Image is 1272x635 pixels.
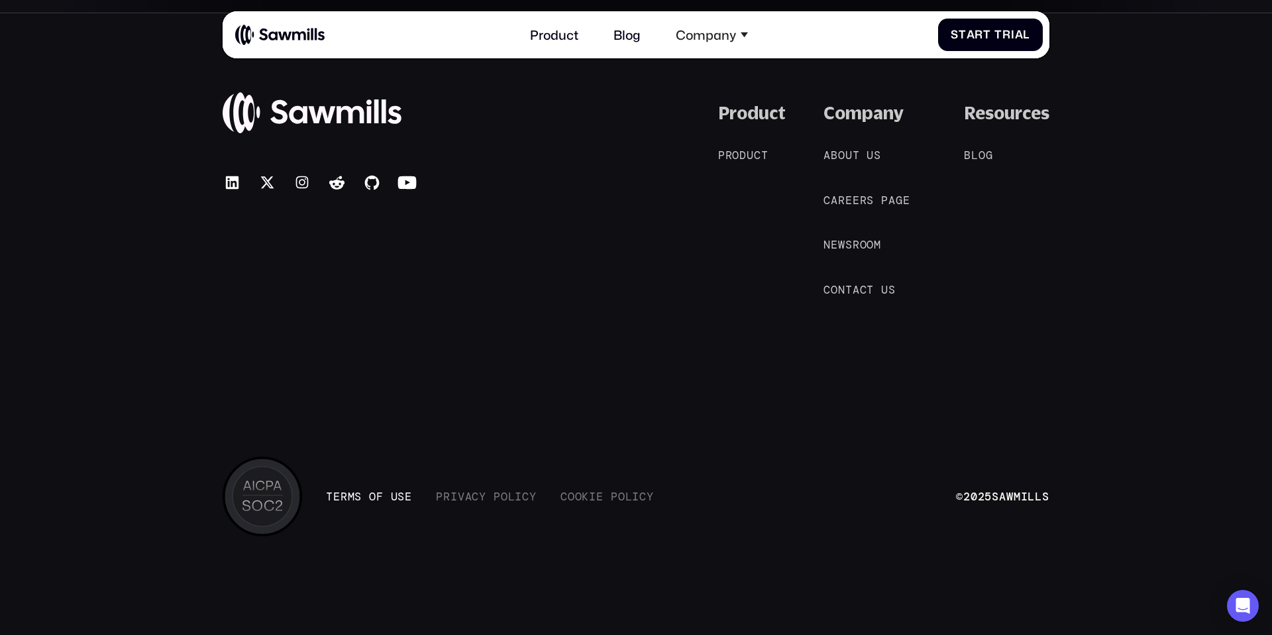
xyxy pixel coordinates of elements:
[994,28,1002,41] span: T
[341,490,348,503] span: r
[754,148,761,162] span: c
[860,194,867,207] span: r
[831,148,838,162] span: b
[560,490,654,503] a: CookiePolicy
[458,490,465,503] span: v
[838,238,845,251] span: w
[881,283,888,296] span: u
[964,103,1049,124] div: Resources
[582,490,589,503] span: k
[618,490,625,503] span: o
[823,147,897,163] a: Aboutus
[450,490,458,503] span: i
[1023,28,1030,41] span: l
[838,283,845,296] span: n
[963,489,992,504] span: 2025
[436,490,537,503] a: PrivacyPolicy
[436,490,443,503] span: P
[718,103,786,124] div: Product
[867,238,874,251] span: o
[860,283,867,296] span: c
[639,490,647,503] span: c
[874,238,881,251] span: m
[959,28,967,41] span: t
[1002,28,1011,41] span: r
[391,490,398,503] span: U
[956,490,1049,503] div: © Sawmills
[326,490,333,503] span: T
[397,490,405,503] span: s
[881,194,888,207] span: p
[823,194,831,207] span: C
[838,194,845,207] span: r
[647,490,654,503] span: y
[761,148,768,162] span: t
[853,238,860,251] span: r
[831,238,838,251] span: e
[333,490,341,503] span: e
[739,148,747,162] span: d
[823,283,831,296] span: C
[522,490,529,503] span: c
[747,148,754,162] span: u
[979,148,986,162] span: o
[823,281,911,297] a: Contactus
[983,28,991,41] span: t
[1015,28,1024,41] span: a
[823,192,926,208] a: Careerspage
[874,148,881,162] span: s
[575,490,582,503] span: o
[888,283,896,296] span: s
[369,490,376,503] span: o
[831,283,838,296] span: o
[515,490,522,503] span: i
[888,194,896,207] span: a
[845,148,853,162] span: u
[823,103,904,124] div: Company
[521,17,588,52] a: Product
[676,27,736,42] div: Company
[938,19,1043,51] a: StartTrial
[867,283,874,296] span: t
[967,28,975,41] span: a
[479,490,486,503] span: y
[831,194,838,207] span: a
[823,238,831,251] span: N
[838,148,845,162] span: o
[604,17,651,52] a: Blog
[596,490,604,503] span: e
[951,28,959,41] span: S
[867,148,874,162] span: u
[589,490,596,503] span: i
[718,147,784,163] a: Product
[845,238,853,251] span: s
[903,194,910,207] span: e
[853,283,860,296] span: a
[472,490,479,503] span: c
[560,490,568,503] span: C
[853,194,860,207] span: e
[354,490,362,503] span: s
[1227,590,1259,622] div: Open Intercom Messenger
[666,17,757,52] div: Company
[405,490,412,503] span: e
[845,194,853,207] span: e
[964,147,1008,163] a: Blog
[823,237,897,253] a: Newsroom
[508,490,515,503] span: l
[1011,28,1015,41] span: i
[443,490,450,503] span: r
[853,148,860,162] span: t
[501,490,508,503] span: o
[971,148,979,162] span: l
[725,148,733,162] span: r
[632,490,639,503] span: i
[348,490,355,503] span: m
[465,490,472,503] span: a
[964,148,971,162] span: B
[611,490,618,503] span: P
[896,194,903,207] span: g
[625,490,633,503] span: l
[845,283,853,296] span: t
[823,148,831,162] span: A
